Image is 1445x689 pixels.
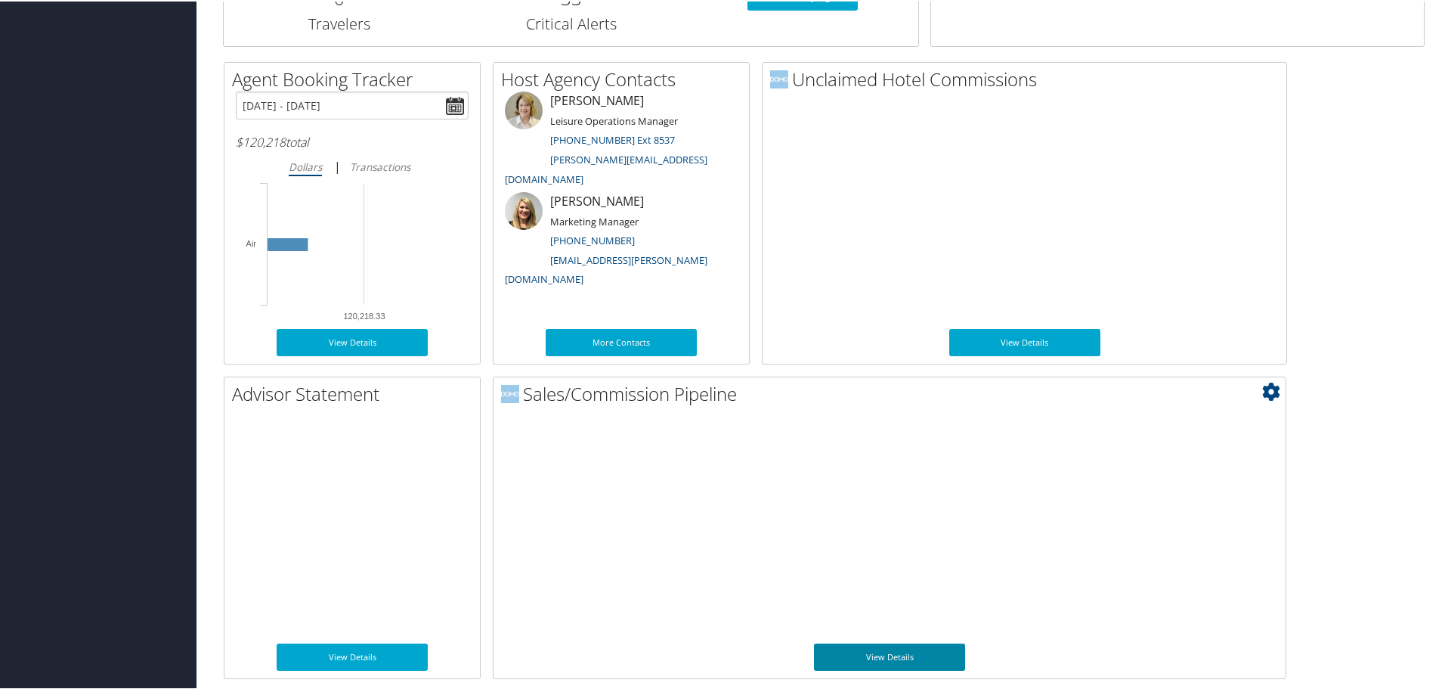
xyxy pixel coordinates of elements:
small: Marketing Manager [550,213,639,227]
h2: Advisor Statement [232,380,480,405]
h3: Travelers [235,12,444,33]
li: [PERSON_NAME] [497,90,745,191]
a: [PHONE_NUMBER] Ext 8537 [550,132,675,145]
a: View Details [949,327,1100,355]
tspan: Air [246,237,257,247]
h6: total [236,132,469,149]
a: [PERSON_NAME][EMAIL_ADDRESS][DOMAIN_NAME] [505,151,707,185]
tspan: 120,218.33 [343,310,385,319]
a: [PHONE_NUMBER] [550,232,635,246]
a: View Details [277,642,428,669]
img: domo-logo.png [501,383,519,402]
small: Leisure Operations Manager [550,113,678,126]
span: $120,218 [236,132,286,149]
h3: Critical Alerts [466,12,675,33]
a: View Details [814,642,965,669]
h2: Agent Booking Tracker [232,65,480,91]
a: View Details [277,327,428,355]
div: | [236,156,469,175]
a: More Contacts [546,327,697,355]
i: Dollars [289,158,322,172]
i: Transactions [350,158,410,172]
h2: Unclaimed Hotel Commissions [770,65,1286,91]
a: [EMAIL_ADDRESS][PERSON_NAME][DOMAIN_NAME] [505,252,707,285]
img: ali-moffitt.jpg [505,191,543,228]
img: domo-logo.png [770,69,788,87]
li: [PERSON_NAME] [497,191,745,291]
h2: Host Agency Contacts [501,65,749,91]
h2: Sales/Commission Pipeline [501,380,1286,405]
img: meredith-price.jpg [505,90,543,128]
